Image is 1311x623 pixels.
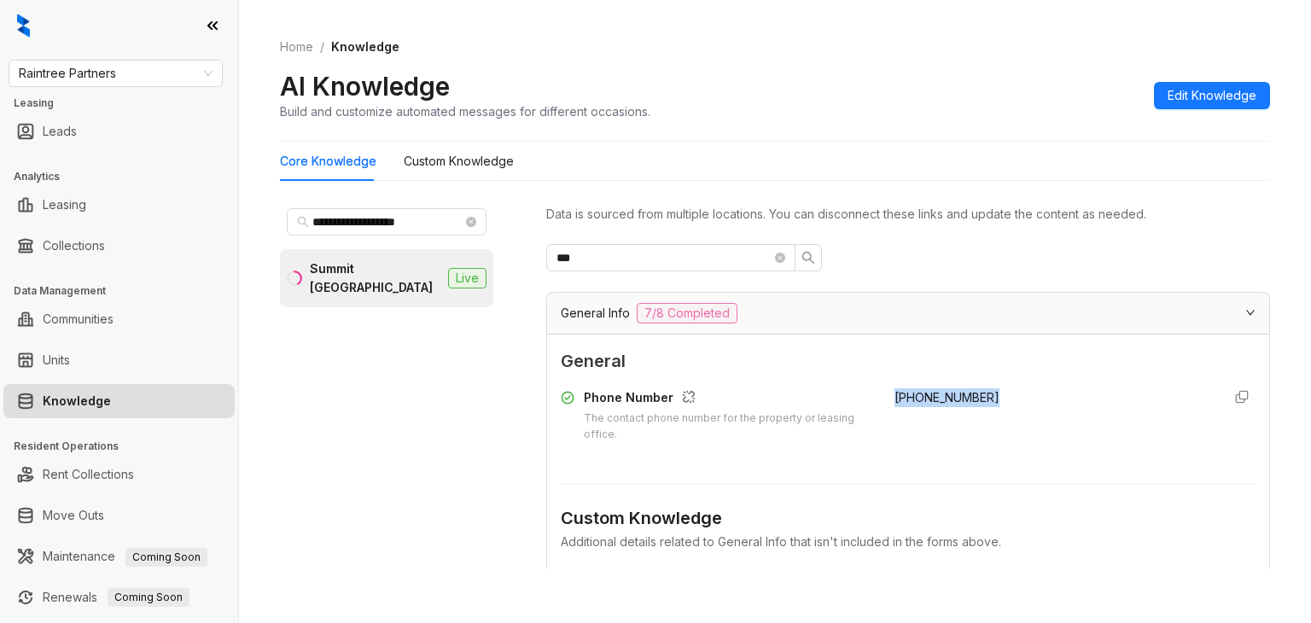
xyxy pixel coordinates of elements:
h3: Data Management [14,283,238,299]
a: Home [277,38,317,56]
button: Edit Knowledge [1154,82,1270,109]
li: Move Outs [3,498,235,533]
a: Knowledge [43,384,111,418]
span: search [297,216,309,228]
li: Leads [3,114,235,148]
li: / [320,38,324,56]
li: Leasing [3,188,235,222]
h3: Resident Operations [14,439,238,454]
span: search [801,251,815,265]
li: Collections [3,229,235,263]
h3: Analytics [14,169,238,184]
h2: AI Knowledge [280,70,450,102]
div: Summit [GEOGRAPHIC_DATA] [310,259,441,297]
img: logo [17,14,30,38]
li: Maintenance [3,539,235,574]
div: Phone Number [584,388,874,410]
li: Renewals [3,580,235,614]
a: Communities [43,302,114,336]
div: Custom Knowledge [404,152,514,171]
a: Leasing [43,188,86,222]
div: Additional details related to General Info that isn't included in the forms above. [561,533,1256,551]
a: Move Outs [43,498,104,533]
span: Coming Soon [108,588,189,607]
li: Units [3,343,235,377]
span: Coming Soon [125,548,207,567]
span: Knowledge [331,39,399,54]
a: RenewalsComing Soon [43,580,189,614]
span: General Info [561,304,630,323]
span: Live [448,268,487,288]
span: close-circle [466,217,476,227]
div: Build and customize automated messages for different occasions. [280,102,650,120]
li: Communities [3,302,235,336]
h3: Leasing [14,96,238,111]
span: close-circle [775,253,785,263]
li: Rent Collections [3,457,235,492]
a: Collections [43,229,105,263]
div: Data is sourced from multiple locations. You can disconnect these links and update the content as... [546,205,1270,224]
div: General Info7/8 Completed [547,293,1269,334]
span: expanded [1245,307,1256,317]
li: Knowledge [3,384,235,418]
span: [PHONE_NUMBER] [894,390,999,405]
a: Rent Collections [43,457,134,492]
div: The contact phone number for the property or leasing office. [584,410,874,443]
span: Edit Knowledge [1168,86,1256,105]
span: Raintree Partners [19,61,213,86]
a: Units [43,343,70,377]
span: 7/8 Completed [637,303,737,323]
div: Core Knowledge [280,152,376,171]
a: Leads [43,114,77,148]
div: Custom Knowledge [561,505,1256,532]
span: General [561,348,1256,375]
